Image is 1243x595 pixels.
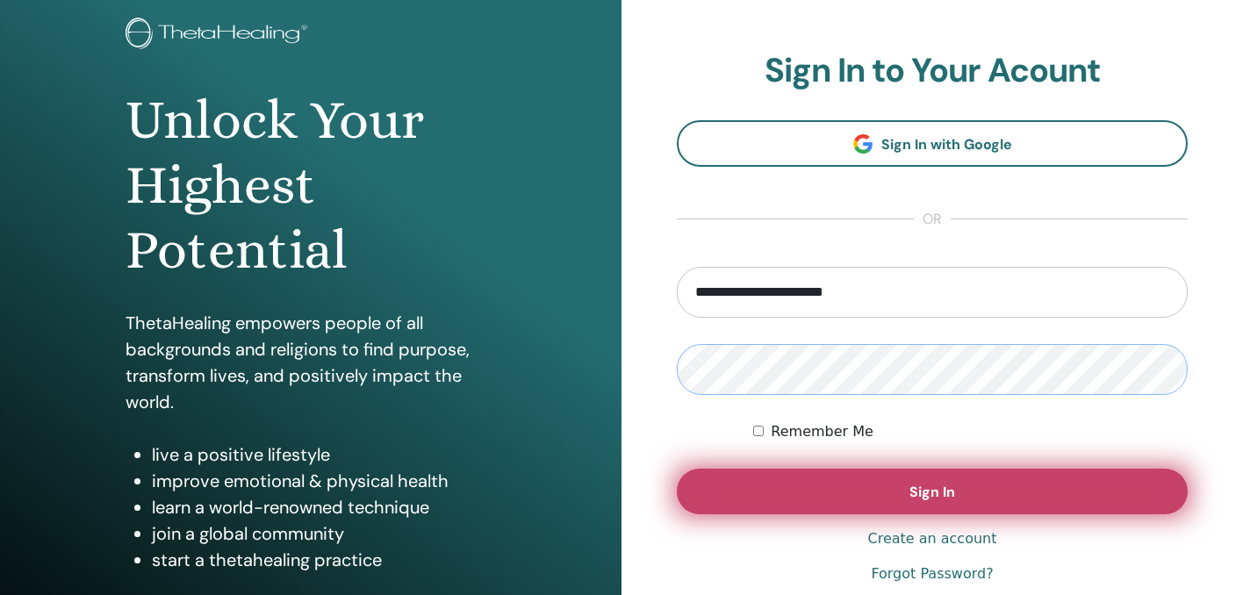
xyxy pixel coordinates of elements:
span: Sign In with Google [881,135,1012,154]
a: Sign In with Google [677,120,1188,167]
li: learn a world-renowned technique [152,494,496,520]
button: Sign In [677,469,1188,514]
span: or [914,209,951,230]
li: join a global community [152,520,496,547]
li: improve emotional & physical health [152,468,496,494]
h1: Unlock Your Highest Potential [126,88,496,283]
div: Keep me authenticated indefinitely or until I manually logout [753,421,1188,442]
p: ThetaHealing empowers people of all backgrounds and religions to find purpose, transform lives, a... [126,310,496,415]
li: start a thetahealing practice [152,547,496,573]
h2: Sign In to Your Acount [677,51,1188,91]
span: Sign In [909,483,955,501]
a: Create an account [867,528,996,549]
a: Forgot Password? [871,563,993,584]
label: Remember Me [771,421,873,442]
li: live a positive lifestyle [152,441,496,468]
